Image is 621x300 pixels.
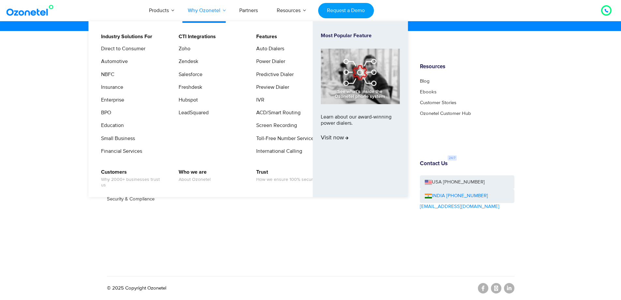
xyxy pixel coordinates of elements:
a: Security & Compliance [107,197,155,201]
a: NBFC [97,71,115,79]
a: Power Dialer [252,57,286,66]
span: Why 2000+ businesses trust us [101,177,165,188]
a: Who we areAbout Ozonetel [174,168,212,183]
a: USA [PHONE_NUMBER] [420,175,514,189]
a: Request a Demo [318,3,374,18]
span: Visit now [321,134,348,142]
a: BPO [97,109,112,117]
a: Most Popular FeatureLearn about our award-winning power dialers.Visit now [321,33,400,186]
a: Automotive [97,57,129,66]
h6: Contact Us [420,161,448,167]
p: © 2025 Copyright Ozonetel [107,285,166,292]
a: Small Business [97,134,136,143]
a: Insurance [97,83,124,91]
a: Auto Dialers [252,45,285,53]
a: CTI Integrations [174,33,217,41]
a: Preview Dialer [252,83,290,91]
a: Freshdesk [174,83,203,91]
a: IVR [252,96,265,104]
a: Industry Solutions For [97,33,153,41]
span: About Ozonetel [179,177,211,182]
a: Predictive Dialer [252,71,295,79]
a: Direct to Consumer [97,45,146,53]
a: Financial Services [97,147,143,155]
a: INDIA [PHONE_NUMBER] [425,192,488,200]
a: TrustHow we ensure 100% security [252,168,318,183]
a: Customer Stories [420,100,456,105]
a: Blog [420,79,430,84]
a: Features [252,33,278,41]
a: Ebooks [420,89,436,94]
a: Toll-Free Number Services [252,134,317,143]
a: LeadSquared [174,109,210,117]
a: International Calling [252,147,303,155]
a: CustomersWhy 2000+ businesses trust us [97,168,166,189]
a: Zoho [174,45,191,53]
a: Enterprise [97,96,125,104]
a: Screen Recording [252,121,298,130]
a: Salesforce [174,71,203,79]
img: phone-system-min.jpg [321,49,400,104]
a: Ozonetel Customer Hub [420,111,471,116]
a: Zendesk [174,57,199,66]
span: How we ensure 100% security [256,177,318,182]
a: Hubspot [174,96,199,104]
a: ACD/Smart Routing [252,109,302,117]
img: ind-flag.png [425,194,432,198]
a: [EMAIL_ADDRESS][DOMAIN_NAME] [420,203,499,211]
h6: Resources [420,64,514,70]
img: us-flag.png [425,180,432,185]
a: Education [97,121,125,130]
